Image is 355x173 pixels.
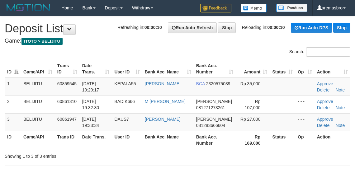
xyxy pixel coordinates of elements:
[306,47,350,57] input: Search:
[21,131,55,149] th: Game/API
[21,60,55,78] th: Game/API: activate to sort column ascending
[317,123,329,128] a: Delete
[5,3,52,12] img: MOTION_logo.png
[57,117,77,122] span: 60861947
[112,131,142,149] th: User ID
[21,96,55,113] td: BELIJITU
[295,78,315,96] td: - - -
[168,22,217,33] a: Run Auto-Refresh
[82,117,99,128] span: [DATE] 19:33:34
[82,81,99,92] span: [DATE] 19:29:17
[317,81,333,86] a: Approve
[317,99,333,104] a: Approve
[336,123,345,128] a: Note
[270,131,295,149] th: Status
[267,25,285,30] strong: 00:00:10
[295,60,315,78] th: Op: activate to sort column ascending
[57,99,77,104] span: 60861310
[333,23,350,33] a: Stop
[317,105,329,110] a: Delete
[114,117,129,122] span: DAUS7
[240,81,261,86] span: Rp 35,000
[317,87,329,92] a: Delete
[142,60,194,78] th: Bank Acc. Name: activate to sort column ascending
[55,131,80,149] th: Trans ID
[270,60,295,78] th: Status: activate to sort column ascending
[114,81,136,86] span: KEPALA55
[196,99,232,104] span: [PERSON_NAME]
[289,47,350,57] label: Search:
[114,99,135,104] span: BADIK666
[82,99,99,110] span: [DATE] 19:32:30
[145,81,181,86] a: [PERSON_NAME]
[295,113,315,131] td: - - -
[245,99,261,110] span: Rp 107,000
[315,131,350,149] th: Action
[80,60,112,78] th: Date Trans.: activate to sort column ascending
[236,60,270,78] th: Amount: activate to sort column ascending
[206,81,230,86] span: Copy 2320575039 to clipboard
[5,38,350,44] h4: Game:
[5,96,21,113] td: 2
[196,117,232,122] span: [PERSON_NAME]
[276,4,307,12] img: panduan.png
[55,60,80,78] th: Trans ID: activate to sort column ascending
[196,105,225,110] span: Copy 081271273261 to clipboard
[5,131,21,149] th: ID
[144,25,162,30] strong: 00:00:10
[241,4,267,12] img: Button%20Memo.svg
[5,60,21,78] th: ID: activate to sort column descending
[218,22,236,33] a: Stop
[21,38,63,45] span: ITOTO > BELIJITU
[80,131,112,149] th: Date Trans.
[5,113,21,131] td: 3
[194,131,236,149] th: Bank Acc. Number
[145,117,181,122] a: [PERSON_NAME]
[240,117,261,122] span: Rp 27,000
[194,60,236,78] th: Bank Acc. Number: activate to sort column ascending
[291,23,332,33] a: Run Auto-DPS
[145,99,186,104] a: M [PERSON_NAME]
[21,113,55,131] td: BELIJITU
[5,151,143,159] div: Showing 1 to 3 of 3 entries
[5,78,21,96] td: 1
[315,60,350,78] th: Action: activate to sort column ascending
[196,81,205,86] span: BCA
[336,87,345,92] a: Note
[117,25,162,30] span: Refreshing in:
[196,123,225,128] span: Copy 081283666604 to clipboard
[295,131,315,149] th: Op
[236,131,270,149] th: Rp 169.000
[336,105,345,110] a: Note
[57,81,77,86] span: 60859545
[317,117,333,122] a: Approve
[295,96,315,113] td: - - -
[142,131,194,149] th: Bank Acc. Name
[112,60,142,78] th: User ID: activate to sort column ascending
[200,4,231,12] img: Feedback.jpg
[242,25,285,30] span: Reloading in:
[21,78,55,96] td: BELIJITU
[5,22,350,35] h1: Deposit List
